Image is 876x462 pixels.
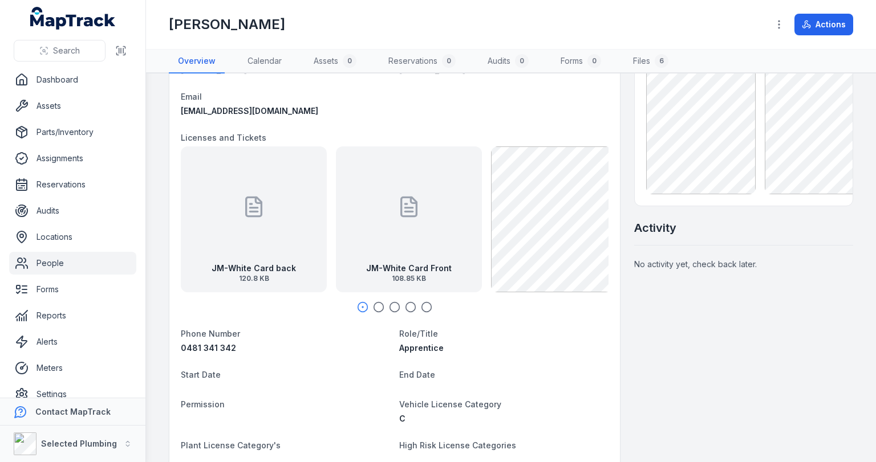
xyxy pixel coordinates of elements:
span: Permission [181,399,225,409]
span: Licenses and Tickets [181,133,266,142]
span: End Date [399,370,435,379]
a: Assignments [9,147,136,170]
strong: Contact MapTrack [35,407,111,416]
span: Plant License Category's [181,440,281,450]
a: People [9,252,136,275]
span: [EMAIL_ADDRESS][DOMAIN_NAME] [181,106,318,116]
span: Vehicle License Category [399,399,501,409]
a: Dashboard [9,68,136,91]
a: Audits0 [478,50,538,73]
a: Locations [9,226,136,248]
a: Audits [9,199,136,222]
a: Files6 [624,50,678,73]
span: High Risk License Categories [399,440,516,450]
span: C [399,414,405,423]
a: Settings [9,383,136,406]
span: Apprentice [399,343,444,353]
span: Phone Number [181,329,240,338]
a: Assets0 [305,50,366,73]
div: 0 [515,54,529,68]
div: 0 [442,54,456,68]
a: Reports [9,304,136,327]
h2: Activity [634,220,676,236]
span: 0481 341 342 [181,343,236,353]
span: 108.85 KB [366,274,452,283]
div: 6 [655,54,668,68]
a: Parts/Inventory [9,121,136,144]
button: Search [14,40,106,62]
span: Email [181,92,202,101]
a: Alerts [9,330,136,353]
h1: [PERSON_NAME] [169,15,285,34]
a: Assets [9,95,136,117]
a: Reservations [9,173,136,196]
span: Start Date [181,370,221,379]
span: 120.8 KB [212,274,296,283]
a: Forms [9,278,136,301]
span: Search [53,45,80,56]
a: MapTrack [30,7,116,30]
div: 0 [343,54,356,68]
span: Role/Title [399,329,438,338]
span: No activity yet, check back later. [634,259,757,269]
a: Forms0 [551,50,610,73]
a: Overview [169,50,225,73]
a: Reservations0 [379,50,465,73]
strong: JM-White Card Front [366,263,452,274]
strong: JM-White Card back [212,263,296,274]
a: Meters [9,357,136,379]
strong: Selected Plumbing [41,439,117,448]
div: 0 [587,54,601,68]
a: Calendar [238,50,291,73]
button: Actions [794,14,853,35]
